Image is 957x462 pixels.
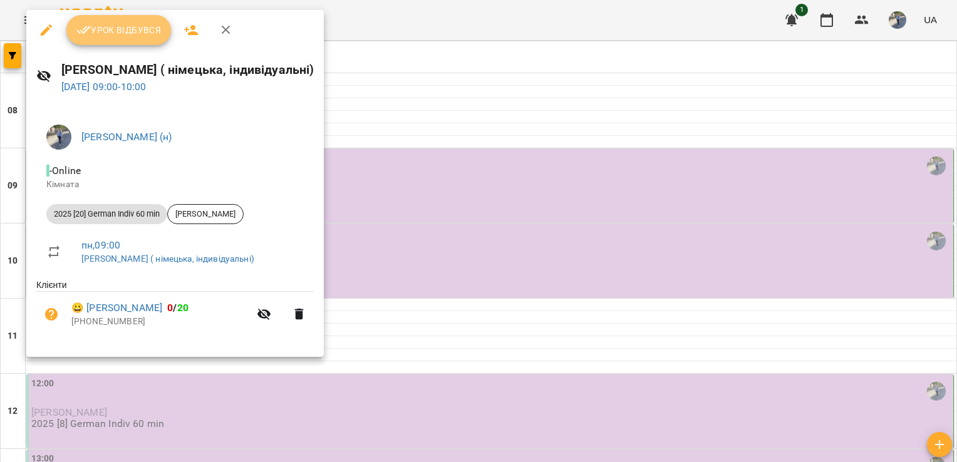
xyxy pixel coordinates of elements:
a: 😀 [PERSON_NAME] [71,300,162,316]
button: Урок відбувся [66,15,172,45]
span: Урок відбувся [76,23,162,38]
span: 0 [167,302,173,314]
span: 2025 [20] German Indiv 60 min [46,208,167,220]
h6: [PERSON_NAME] ( німецька, індивідуальні) [61,60,314,80]
p: Кімната [46,178,304,191]
span: 20 [177,302,189,314]
span: [PERSON_NAME] [168,208,243,220]
img: 9057b12b0e3b5674d2908fc1e5c3d556.jpg [46,125,71,150]
a: [DATE] 09:00-10:00 [61,81,147,93]
div: [PERSON_NAME] [167,204,244,224]
a: [PERSON_NAME] ( німецька, індивідуальні) [81,254,254,264]
ul: Клієнти [36,279,314,341]
button: Візит ще не сплачено. Додати оплату? [36,299,66,329]
b: / [167,302,189,314]
span: - Online [46,165,83,177]
a: пн , 09:00 [81,239,120,251]
p: [PHONE_NUMBER] [71,316,249,328]
a: [PERSON_NAME] (н) [81,131,172,143]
